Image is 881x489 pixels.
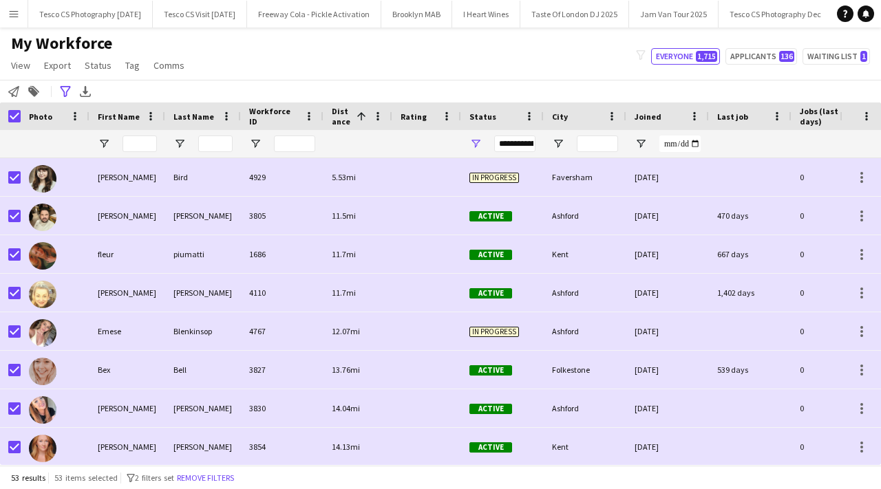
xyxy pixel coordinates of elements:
[803,48,870,65] button: Waiting list1
[165,351,241,389] div: Bell
[249,138,262,150] button: Open Filter Menu
[89,389,165,427] div: [PERSON_NAME]
[469,173,519,183] span: In progress
[173,111,214,122] span: Last Name
[469,442,512,453] span: Active
[544,158,626,196] div: Faversham
[165,158,241,196] div: Bird
[153,1,247,28] button: Tesco CS Visit [DATE]
[469,404,512,414] span: Active
[241,312,323,350] div: 4767
[174,470,237,486] button: Remove filters
[85,59,112,72] span: Status
[165,274,241,312] div: [PERSON_NAME]
[469,211,512,221] span: Active
[626,274,709,312] div: [DATE]
[544,312,626,350] div: Ashford
[792,235,881,273] div: 0
[98,111,140,122] span: First Name
[696,51,717,62] span: 1,715
[719,1,833,28] button: Tesco CS Photography Dec
[79,56,117,74] a: Status
[469,365,512,376] span: Active
[44,59,71,72] span: Export
[469,327,519,337] span: In progress
[241,158,323,196] div: 4929
[544,197,626,235] div: Ashford
[25,83,42,100] app-action-btn: Add to tag
[29,165,56,193] img: Yasmin Bird
[123,135,157,152] input: First Name Filter Input
[6,56,36,74] a: View
[469,288,512,298] span: Active
[241,428,323,466] div: 3854
[779,51,794,62] span: 136
[552,111,568,122] span: City
[792,389,881,427] div: 0
[332,287,356,298] span: 11.7mi
[709,235,792,273] div: 667 days
[792,197,881,235] div: 0
[274,135,315,152] input: Workforce ID Filter Input
[552,138,564,150] button: Open Filter Menu
[332,442,360,452] span: 14.13mi
[792,428,881,466] div: 0
[29,111,52,122] span: Photo
[98,138,110,150] button: Open Filter Menu
[153,59,184,72] span: Comms
[709,351,792,389] div: 539 days
[629,1,719,28] button: Jam Van Tour 2025
[249,106,299,127] span: Workforce ID
[332,365,360,375] span: 13.76mi
[800,106,856,127] span: Jobs (last 90 days)
[165,389,241,427] div: [PERSON_NAME]
[54,472,118,483] span: 53 items selected
[29,281,56,308] img: Gill Hayes
[135,472,174,483] span: 2 filters set
[57,83,74,100] app-action-btn: Advanced filters
[469,138,482,150] button: Open Filter Menu
[332,249,356,259] span: 11.7mi
[626,235,709,273] div: [DATE]
[626,389,709,427] div: [DATE]
[332,326,360,336] span: 12.07mi
[469,111,496,122] span: Status
[89,235,165,273] div: fleur
[452,1,520,28] button: I Heart Wines
[626,158,709,196] div: [DATE]
[577,135,618,152] input: City Filter Input
[544,389,626,427] div: Ashford
[544,351,626,389] div: Folkestone
[381,1,452,28] button: Brooklyn MAB
[241,235,323,273] div: 1686
[29,204,56,231] img: Liam Dawson
[659,135,701,152] input: Joined Filter Input
[792,312,881,350] div: 0
[89,428,165,466] div: [PERSON_NAME]
[709,274,792,312] div: 1,402 days
[77,83,94,100] app-action-btn: Export XLSX
[332,106,351,127] span: Distance
[198,135,233,152] input: Last Name Filter Input
[247,1,381,28] button: Freeway Cola - Pickle Activation
[635,111,661,122] span: Joined
[332,172,356,182] span: 5.53mi
[241,389,323,427] div: 3830
[626,351,709,389] div: [DATE]
[332,210,356,221] span: 11.5mi
[29,319,56,347] img: Emese Blenkinsop
[39,56,76,74] a: Export
[544,274,626,312] div: Ashford
[725,48,797,65] button: Applicants136
[626,312,709,350] div: [DATE]
[241,351,323,389] div: 3827
[125,59,140,72] span: Tag
[544,235,626,273] div: Kent
[120,56,145,74] a: Tag
[651,48,720,65] button: Everyone1,715
[11,59,30,72] span: View
[520,1,629,28] button: Taste Of London DJ 2025
[792,158,881,196] div: 0
[89,351,165,389] div: Bex
[792,351,881,389] div: 0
